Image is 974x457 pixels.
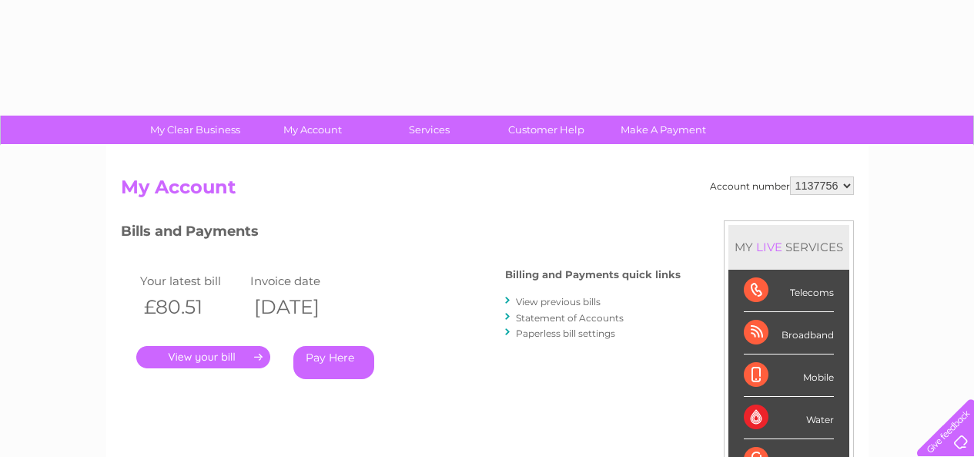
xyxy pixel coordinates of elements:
th: [DATE] [246,291,357,323]
a: Statement of Accounts [516,312,624,324]
h4: Billing and Payments quick links [505,269,681,281]
th: £80.51 [136,291,247,323]
a: . [136,346,270,368]
a: View previous bills [516,296,601,307]
div: Water [744,397,834,439]
h3: Bills and Payments [121,220,681,247]
a: Pay Here [293,346,374,379]
div: Telecoms [744,270,834,312]
a: Make A Payment [600,116,727,144]
a: Customer Help [483,116,610,144]
a: My Clear Business [132,116,259,144]
h2: My Account [121,176,854,206]
div: Mobile [744,355,834,397]
div: Account number [710,176,854,195]
div: Broadband [744,312,834,355]
div: LIVE [753,240,785,254]
td: Your latest bill [136,271,247,291]
a: Paperless bill settings [516,328,615,339]
div: MY SERVICES [728,225,849,269]
a: My Account [249,116,376,144]
td: Invoice date [246,271,357,291]
a: Services [366,116,493,144]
